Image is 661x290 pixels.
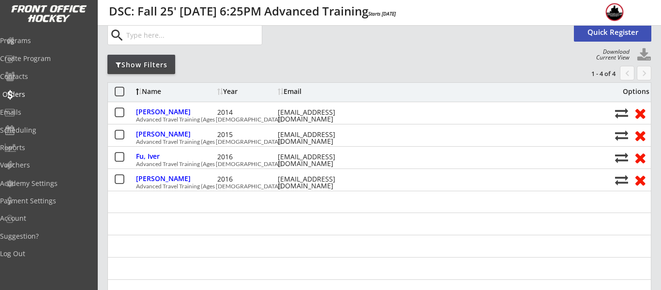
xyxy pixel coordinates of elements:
div: Options [615,88,649,95]
div: [EMAIL_ADDRESS][DOMAIN_NAME] [278,131,365,145]
button: Remove from roster (no refund) [631,172,649,187]
div: Fu, Iver [136,153,215,160]
button: chevron_left [620,66,634,80]
button: Click to download full roster. Your browser settings may try to block it, check your security set... [637,48,651,62]
div: [PERSON_NAME] [136,108,215,115]
div: 2014 [217,109,275,116]
div: Name [136,88,215,95]
div: Download Current View [591,49,630,61]
button: Move player [615,173,628,186]
div: Advanced Travel Training (Ages [DEMOGRAPHIC_DATA]) [136,161,610,167]
div: Advanced Travel Training (Ages [DEMOGRAPHIC_DATA]) [136,117,610,122]
button: keyboard_arrow_right [637,66,651,80]
button: Quick Register [574,22,651,42]
div: 2016 [217,176,275,183]
button: Move player [615,151,628,164]
div: [EMAIL_ADDRESS][DOMAIN_NAME] [278,109,365,122]
div: [EMAIL_ADDRESS][DOMAIN_NAME] [278,153,365,167]
div: Year [217,88,275,95]
div: Advanced Travel Training (Ages [DEMOGRAPHIC_DATA]) [136,183,610,189]
div: Advanced Travel Training (Ages [DEMOGRAPHIC_DATA]) [136,139,610,145]
div: Orders [2,91,90,98]
div: 1 - 4 of 4 [565,69,616,78]
input: Type here... [124,25,262,45]
div: Email [278,88,365,95]
div: 2015 [217,131,275,138]
div: 2016 [217,153,275,160]
div: Show Filters [107,60,175,70]
em: Starts [DATE] [368,10,396,17]
button: Remove from roster (no refund) [631,150,649,165]
button: Move player [615,107,628,120]
div: [EMAIL_ADDRESS][DOMAIN_NAME] [278,176,365,189]
div: [PERSON_NAME] [136,131,215,137]
div: [PERSON_NAME] [136,175,215,182]
button: search [109,28,125,43]
button: Remove from roster (no refund) [631,128,649,143]
button: Move player [615,129,628,142]
button: Remove from roster (no refund) [631,106,649,121]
